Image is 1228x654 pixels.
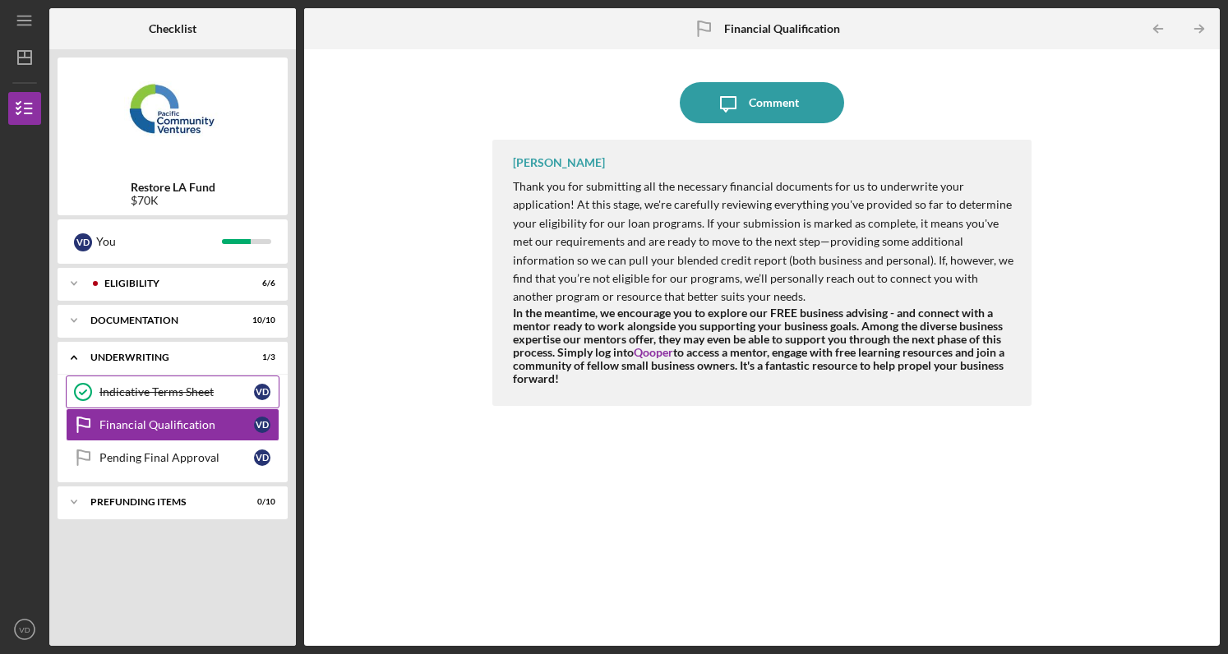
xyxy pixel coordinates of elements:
button: Comment [680,82,844,123]
div: Eligibility [104,279,234,288]
strong: In the meantime, we encourage you to explore our FREE business advising - and connect with a ment... [513,306,1004,385]
div: 1 / 3 [246,352,275,362]
div: Indicative Terms Sheet [99,385,254,398]
div: Pending Final Approval [99,451,254,464]
div: 10 / 10 [246,315,275,325]
div: [PERSON_NAME] [513,156,605,169]
div: You [96,228,222,256]
text: VD [19,625,30,634]
div: $70K [131,194,215,207]
div: Underwriting [90,352,234,362]
div: V D [254,417,270,433]
p: Thank you for submitting all the necessary financial documents for us to underwrite your applicat... [513,177,1015,306]
div: Financial Qualification [99,418,254,431]
div: Documentation [90,315,234,325]
a: Qooper [634,345,673,359]
b: Restore LA Fund [131,181,215,194]
b: Checklist [149,22,196,35]
div: V D [254,449,270,466]
button: VD [8,613,41,646]
img: Product logo [58,66,288,164]
div: V D [254,384,270,400]
a: Indicative Terms SheetVD [66,375,279,408]
div: 6 / 6 [246,279,275,288]
div: V D [74,233,92,251]
a: Financial QualificationVD [66,408,279,441]
div: 0 / 10 [246,497,275,507]
div: Prefunding Items [90,497,234,507]
b: Financial Qualification [724,22,840,35]
div: Comment [749,82,799,123]
a: Pending Final ApprovalVD [66,441,279,474]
